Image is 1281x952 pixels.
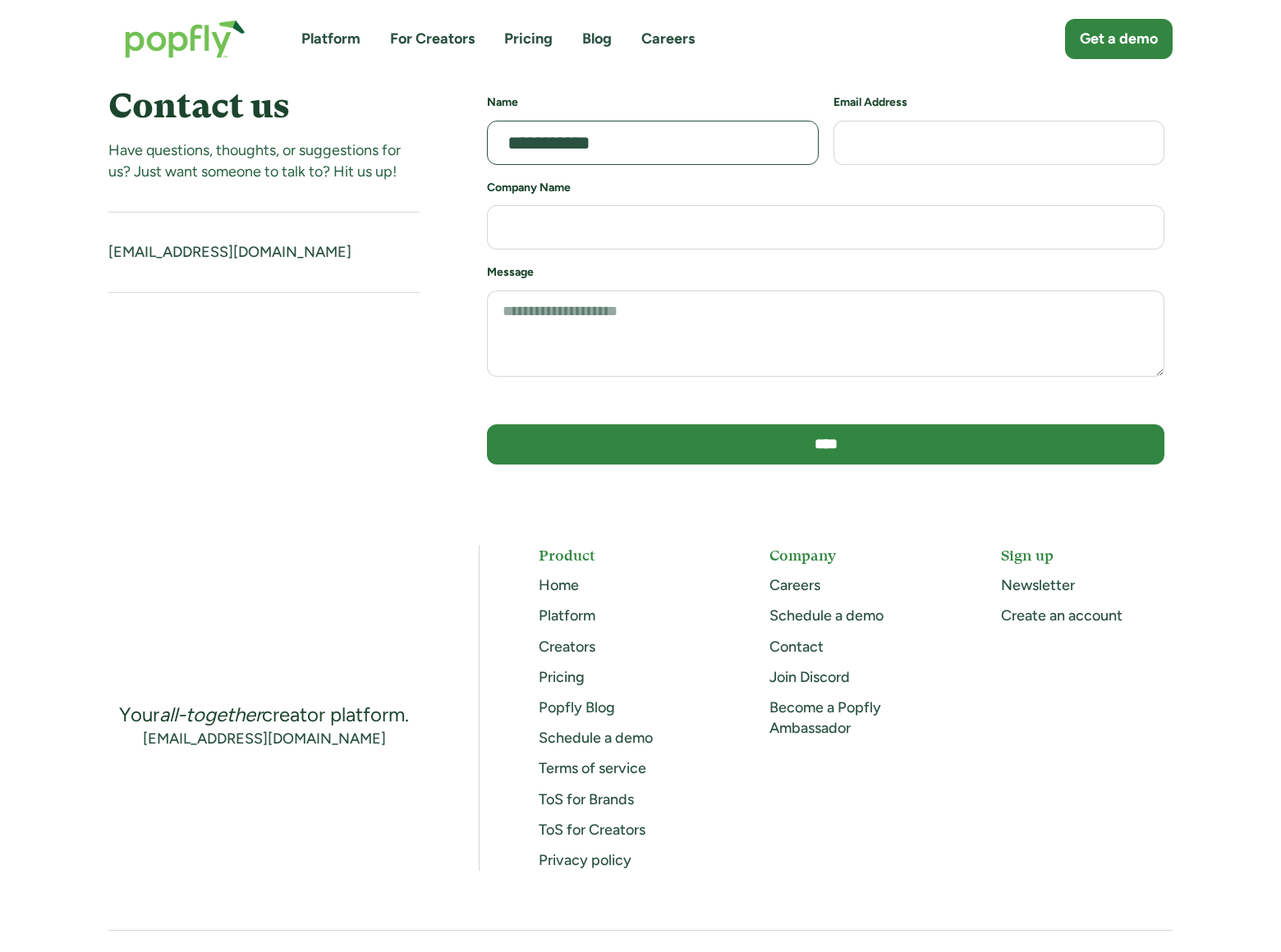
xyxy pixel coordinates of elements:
[539,759,646,777] a: Terms of service
[504,29,553,49] a: Pricing
[1080,29,1158,49] div: Get a demo
[143,729,386,749] a: [EMAIL_ADDRESS][DOMAIN_NAME]
[108,3,262,75] a: home
[539,576,579,594] a: Home
[539,851,631,869] a: Privacy policy
[1065,19,1173,59] a: Get a demo
[539,638,595,656] a: Creators
[1001,576,1075,594] a: Newsletter
[487,94,819,111] h6: Name
[539,698,615,716] a: Popfly Blog
[769,668,850,686] a: Join Discord
[539,606,595,625] a: Platform
[108,86,420,126] h4: Contact us
[769,698,881,737] a: Become a Popfly Ambassador
[487,94,1164,479] form: Contact us
[539,545,710,565] h5: Product
[539,821,645,839] a: ToS for Creators
[641,29,695,49] a: Careers
[487,180,1164,196] h6: Company Name
[108,140,420,181] div: Have questions, thoughts, or suggestions for us? Just want someone to talk to? Hit us up!
[833,94,1165,111] h6: Email Address
[487,264,1164,281] h6: Message
[582,29,612,49] a: Blog
[390,29,475,49] a: For Creators
[159,703,262,726] em: all-together
[301,29,360,49] a: Platform
[539,729,653,747] a: Schedule a demo
[769,545,941,565] h5: Company
[1001,606,1123,625] a: Create an account
[769,576,820,594] a: Careers
[119,702,409,728] div: Your creator platform.
[539,790,634,808] a: ToS for Brands
[769,638,824,656] a: Contact
[1001,545,1173,565] h5: Sign up
[108,243,351,261] a: [EMAIL_ADDRESS][DOMAIN_NAME]
[539,668,585,686] a: Pricing
[769,606,884,625] a: Schedule a demo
